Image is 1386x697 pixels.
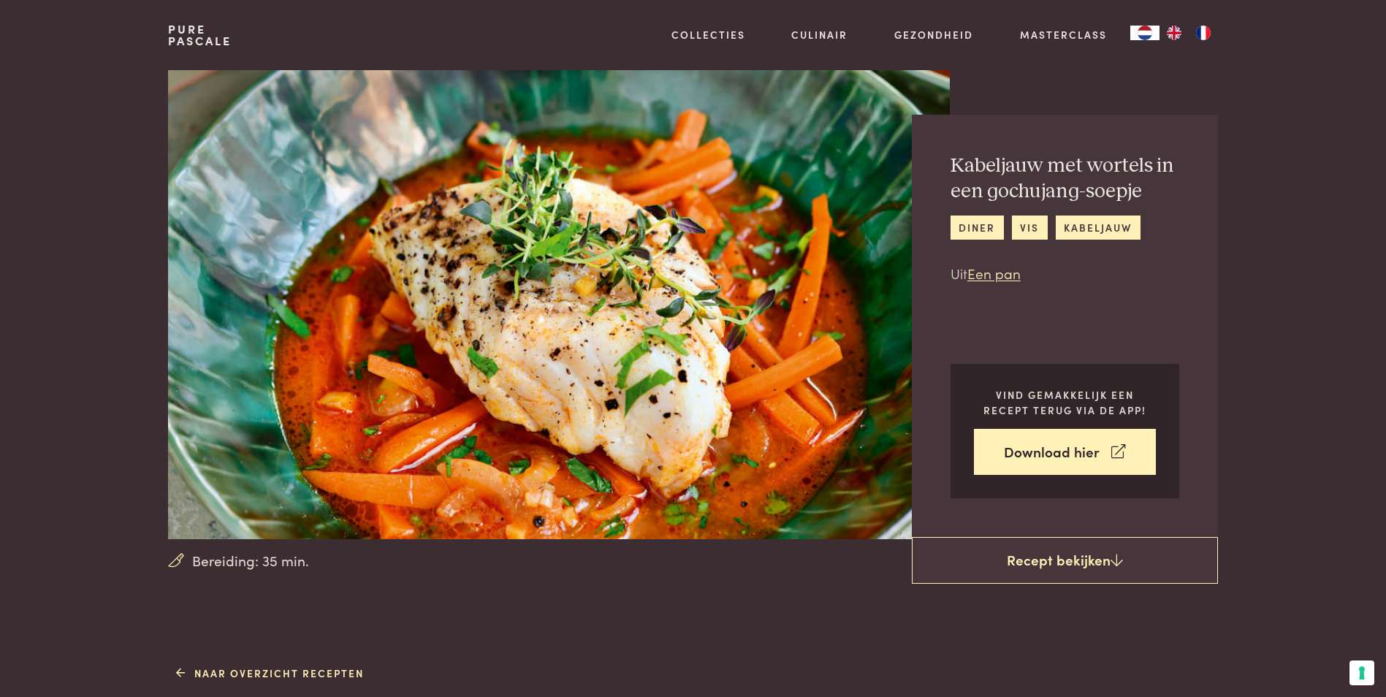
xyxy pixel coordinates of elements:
[894,27,973,42] a: Gezondheid
[1189,26,1218,40] a: FR
[1160,26,1189,40] a: EN
[671,27,745,42] a: Collecties
[1020,27,1107,42] a: Masterclass
[1130,26,1160,40] a: NL
[192,550,309,571] span: Bereiding: 35 min.
[791,27,848,42] a: Culinair
[951,216,1004,240] a: diner
[1349,660,1374,685] button: Uw voorkeuren voor toestemming voor trackingtechnologieën
[974,429,1156,475] a: Download hier
[1130,26,1160,40] div: Language
[1056,216,1141,240] a: kabeljauw
[951,153,1179,204] h2: Kabeljauw met wortels in een gochujang-soepje
[168,70,949,539] img: Kabeljauw met wortels in een gochujang-soepje
[1130,26,1218,40] aside: Language selected: Nederlands
[974,387,1156,417] p: Vind gemakkelijk een recept terug via de app!
[912,537,1218,584] a: Recept bekijken
[967,263,1021,283] a: Een pan
[1012,216,1048,240] a: vis
[951,263,1179,284] p: Uit
[168,23,232,47] a: PurePascale
[176,666,364,681] a: Naar overzicht recepten
[1160,26,1218,40] ul: Language list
